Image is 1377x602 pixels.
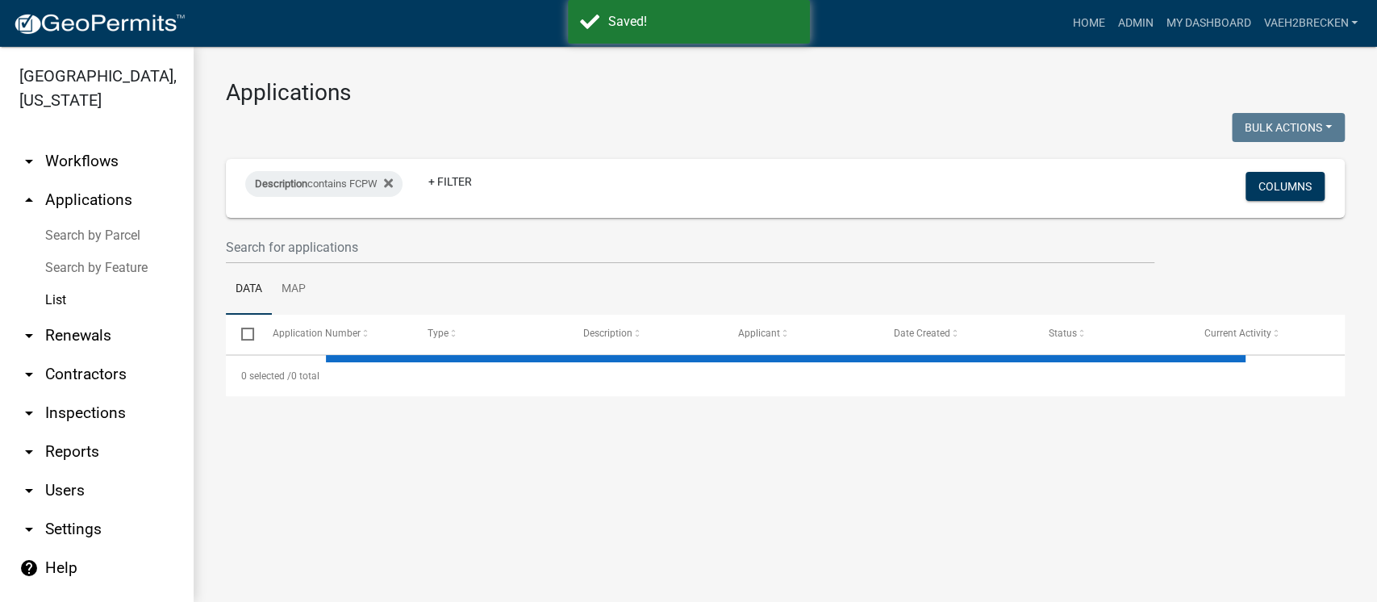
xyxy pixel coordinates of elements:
i: arrow_drop_up [19,190,39,210]
a: My Dashboard [1159,8,1257,39]
a: vaeh2Brecken [1257,8,1364,39]
span: Status [1049,328,1077,339]
datatable-header-cell: Type [412,315,568,353]
datatable-header-cell: Status [1033,315,1189,353]
i: help [19,558,39,578]
datatable-header-cell: Current Activity [1188,315,1344,353]
a: Admin [1111,8,1159,39]
span: Applicant [738,328,780,339]
a: Home [1066,8,1111,39]
span: Date Created [894,328,950,339]
a: Data [226,264,272,316]
i: arrow_drop_down [19,481,39,500]
span: Current Activity [1204,328,1271,339]
span: 0 selected / [241,370,291,382]
a: Map [272,264,315,316]
i: arrow_drop_down [19,326,39,345]
datatable-header-cell: Select [226,315,257,353]
div: Saved! [608,12,798,31]
datatable-header-cell: Application Number [257,315,412,353]
i: arrow_drop_down [19,403,39,423]
i: arrow_drop_down [19,520,39,539]
button: Columns [1246,172,1325,201]
datatable-header-cell: Applicant [723,315,878,353]
div: contains FCPW [245,171,403,197]
div: 0 total [226,356,1345,396]
input: Search for applications [226,231,1154,264]
span: Type [428,328,449,339]
a: + Filter [415,167,485,196]
h3: Applications [226,79,1345,107]
i: arrow_drop_down [19,442,39,462]
span: Description [255,178,307,190]
button: Bulk Actions [1232,113,1345,142]
span: Application Number [273,328,361,339]
i: arrow_drop_down [19,365,39,384]
datatable-header-cell: Description [567,315,723,353]
i: arrow_drop_down [19,152,39,171]
span: Description [583,328,632,339]
datatable-header-cell: Date Created [878,315,1033,353]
